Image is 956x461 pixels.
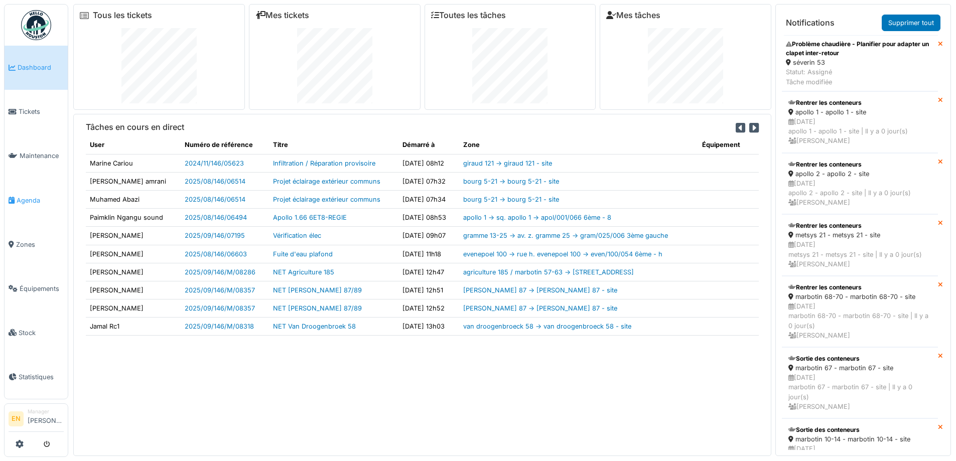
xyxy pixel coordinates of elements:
div: Statut: Assigné Tâche modifiée [786,67,934,86]
div: [DATE] metsys 21 - metsys 21 - site | Il y a 0 jour(s) [PERSON_NAME] [788,240,931,269]
a: Supprimer tout [882,15,940,31]
div: Manager [28,408,64,415]
a: Mes tickets [255,11,309,20]
a: 2024/11/146/05623 [185,160,244,167]
th: Titre [269,136,398,154]
a: Zones [5,222,68,266]
a: apollo 1 -> sq. apollo 1 -> apol/001/066 6ème - 8 [463,214,611,221]
td: [DATE] 12h52 [398,299,459,318]
div: Rentrer les conteneurs [788,160,931,169]
td: Marine Cariou [86,154,181,172]
a: Toutes les tâches [431,11,506,20]
a: Tickets [5,90,68,134]
a: [PERSON_NAME] 87 -> [PERSON_NAME] 87 - site [463,286,617,294]
span: Dashboard [18,63,64,72]
td: [DATE] 07h32 [398,172,459,190]
a: NET [PERSON_NAME] 87/89 [273,286,362,294]
a: Dashboard [5,46,68,90]
td: [PERSON_NAME] amrani [86,172,181,190]
td: [PERSON_NAME] [86,263,181,281]
td: [DATE] 07h34 [398,190,459,208]
a: van droogenbroeck 58 -> van droogenbroeck 58 - site [463,323,631,330]
div: marbotin 67 - marbotin 67 - site [788,363,931,373]
td: [PERSON_NAME] [86,245,181,263]
td: Muhamed Abazi [86,190,181,208]
a: 2025/08/146/06514 [185,178,245,185]
div: [DATE] marbotin 67 - marbotin 67 - site | Il y a 0 jour(s) [PERSON_NAME] [788,373,931,411]
td: [PERSON_NAME] [86,227,181,245]
a: NET Agriculture 185 [273,268,334,276]
div: apollo 2 - apollo 2 - site [788,169,931,179]
h6: Notifications [786,18,835,28]
li: EN [9,411,24,426]
a: Rentrer les conteneurs apollo 1 - apollo 1 - site [DATE]apollo 1 - apollo 1 - site | Il y a 0 jou... [782,91,938,153]
a: Stock [5,311,68,355]
div: marbotin 10-14 - marbotin 10-14 - site [788,434,931,444]
td: [DATE] 12h51 [398,281,459,299]
a: Infiltration / Réparation provisoire [273,160,375,167]
div: [DATE] apollo 1 - apollo 1 - site | Il y a 0 jour(s) [PERSON_NAME] [788,117,931,146]
a: NET [PERSON_NAME] 87/89 [273,304,362,312]
div: Rentrer les conteneurs [788,98,931,107]
td: [DATE] 11h18 [398,245,459,263]
td: [PERSON_NAME] [86,281,181,299]
div: apollo 1 - apollo 1 - site [788,107,931,117]
span: Zones [16,240,64,249]
a: evenepoel 100 -> rue h. evenepoel 100 -> even/100/054 6ème - h [463,250,662,258]
a: Vérification élec [273,232,321,239]
a: agriculture 185 / marbotin 57-63 -> [STREET_ADDRESS] [463,268,634,276]
th: Démarré à [398,136,459,154]
li: [PERSON_NAME] [28,408,64,429]
td: [DATE] 12h47 [398,263,459,281]
span: Statistiques [19,372,64,382]
a: Fuite d'eau plafond [273,250,333,258]
td: [DATE] 08h12 [398,154,459,172]
a: bourg 5-21 -> bourg 5-21 - site [463,196,559,203]
span: Stock [19,328,64,338]
div: Sortie des conteneurs [788,425,931,434]
a: Apollo 1.66 6ET8-REGIE [273,214,347,221]
a: Rentrer les conteneurs metsys 21 - metsys 21 - site [DATE]metsys 21 - metsys 21 - site | Il y a 0... [782,214,938,276]
div: marbotin 68-70 - marbotin 68-70 - site [788,292,931,301]
a: Rentrer les conteneurs marbotin 68-70 - marbotin 68-70 - site [DATE]marbotin 68-70 - marbotin 68-... [782,276,938,347]
a: Statistiques [5,355,68,399]
h6: Tâches en cours en direct [86,122,184,132]
span: Maintenance [20,151,64,161]
th: Numéro de référence [181,136,269,154]
div: Rentrer les conteneurs [788,221,931,230]
th: Équipement [698,136,759,154]
img: Badge_color-CXgf-gQk.svg [21,10,51,40]
td: Jamal Rc1 [86,318,181,336]
a: 2025/09/146/M/08318 [185,323,254,330]
div: séverin 53 [786,58,934,67]
td: [PERSON_NAME] [86,299,181,318]
span: Tickets [19,107,64,116]
div: metsys 21 - metsys 21 - site [788,230,931,240]
td: [DATE] 09h07 [398,227,459,245]
a: 2025/08/146/06514 [185,196,245,203]
span: Agenda [17,196,64,205]
a: 2025/09/146/M/08357 [185,286,255,294]
div: Sortie des conteneurs [788,354,931,363]
div: [DATE] marbotin 68-70 - marbotin 68-70 - site | Il y a 0 jour(s) [PERSON_NAME] [788,301,931,340]
td: Paimklin Ngangu sound [86,209,181,227]
td: [DATE] 08h53 [398,209,459,227]
a: bourg 5-21 -> bourg 5-21 - site [463,178,559,185]
a: Mes tâches [606,11,660,20]
a: 2025/09/146/M/08286 [185,268,255,276]
a: [PERSON_NAME] 87 -> [PERSON_NAME] 87 - site [463,304,617,312]
a: giraud 121 -> giraud 121 - site [463,160,552,167]
a: Projet éclairage extérieur communs [273,178,380,185]
span: Équipements [20,284,64,293]
div: Problème chaudière - Planifier pour adapter un clapet inter-retour [786,40,934,58]
a: 2025/09/146/07195 [185,232,245,239]
th: Zone [459,136,698,154]
a: Sortie des conteneurs marbotin 67 - marbotin 67 - site [DATE]marbotin 67 - marbotin 67 - site | I... [782,347,938,418]
a: Projet éclairage extérieur communs [273,196,380,203]
a: Maintenance [5,134,68,178]
span: translation missing: fr.shared.user [90,141,104,148]
a: 2025/08/146/06494 [185,214,247,221]
a: Problème chaudière - Planifier pour adapter un clapet inter-retour séverin 53 Statut: AssignéTâch... [782,35,938,91]
a: EN Manager[PERSON_NAME] [9,408,64,432]
a: Rentrer les conteneurs apollo 2 - apollo 2 - site [DATE]apollo 2 - apollo 2 - site | Il y a 0 jou... [782,153,938,215]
